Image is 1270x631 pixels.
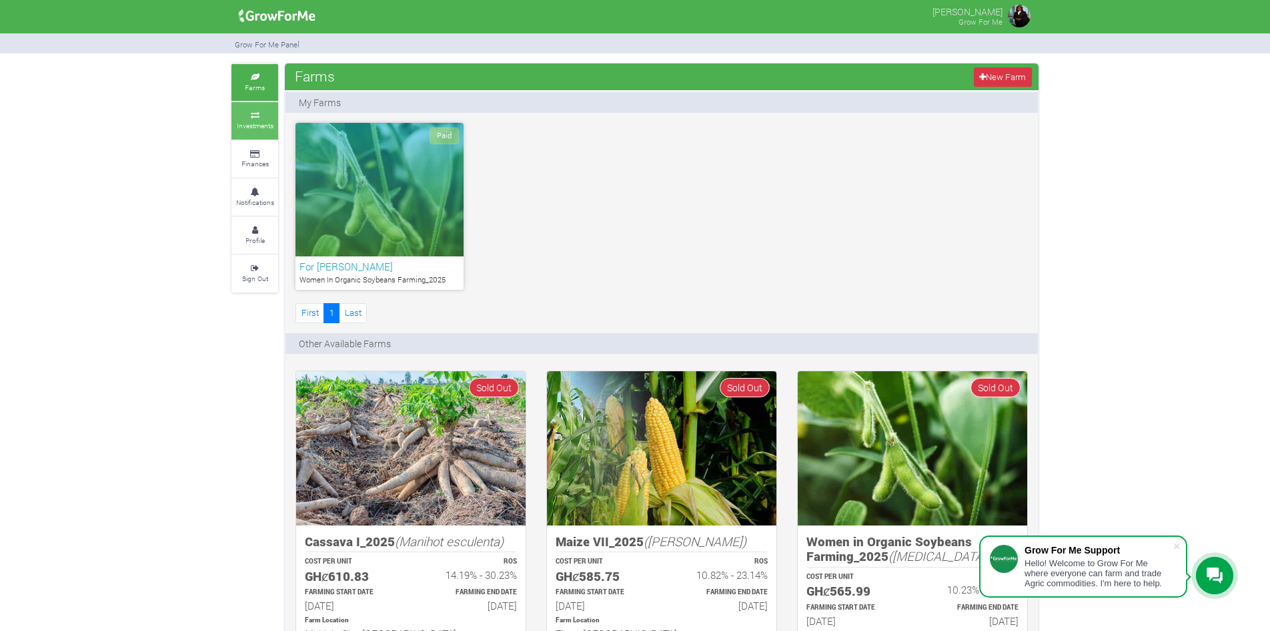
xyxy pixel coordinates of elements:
[231,141,278,178] a: Finances
[231,64,278,101] a: Farms
[556,569,650,584] h5: GHȼ585.75
[423,557,517,567] p: ROS
[296,371,526,525] img: growforme image
[644,533,746,550] i: ([PERSON_NAME])
[305,616,517,626] p: Location of Farm
[674,557,768,567] p: ROS
[924,572,1019,582] p: ROS
[1006,3,1033,29] img: growforme image
[556,600,650,612] h6: [DATE]
[324,303,340,323] a: 1
[720,378,770,397] span: Sold Out
[295,123,464,290] a: Paid For [PERSON_NAME] Women In Organic Soybeans Farming_2025
[395,533,504,550] i: (Manihot esculenta)
[299,274,460,286] p: Women In Organic Soybeans Farming_2025
[674,588,768,598] p: Estimated Farming End Date
[295,303,367,323] nav: Page Navigation
[423,569,517,581] h6: 14.19% - 30.23%
[959,17,1003,27] small: Grow For Me
[305,569,399,584] h5: GHȼ610.83
[234,3,320,29] img: growforme image
[245,236,265,245] small: Profile
[806,572,900,582] p: COST PER UNIT
[932,3,1003,19] p: [PERSON_NAME]
[806,615,900,627] h6: [DATE]
[305,588,399,598] p: Estimated Farming Start Date
[305,534,517,550] h5: Cassava I_2025
[556,616,768,626] p: Location of Farm
[231,217,278,254] a: Profile
[241,159,269,168] small: Finances
[299,95,341,110] p: My Farms
[974,67,1032,87] a: New Farm
[430,128,459,144] span: Paid
[674,569,768,581] h6: 10.82% - 23.14%
[556,588,650,598] p: Estimated Farming Start Date
[469,378,519,397] span: Sold Out
[924,584,1019,596] h6: 10.23% - 23.48%
[806,603,900,613] p: Estimated Farming Start Date
[305,557,399,567] p: COST PER UNIT
[299,337,391,351] p: Other Available Farms
[806,584,900,599] h5: GHȼ565.99
[888,548,1018,564] i: ([MEDICAL_DATA] max)
[924,615,1019,627] h6: [DATE]
[242,274,268,283] small: Sign Out
[305,600,399,612] h6: [DATE]
[423,600,517,612] h6: [DATE]
[1025,545,1173,556] div: Grow For Me Support
[245,83,265,92] small: Farms
[237,121,273,130] small: Investments
[231,102,278,139] a: Investments
[674,600,768,612] h6: [DATE]
[299,260,460,272] h6: For [PERSON_NAME]
[291,63,338,89] span: Farms
[231,179,278,216] a: Notifications
[556,534,768,550] h5: Maize VII_2025
[236,198,274,207] small: Notifications
[235,39,299,49] small: Grow For Me Panel
[295,303,324,323] a: First
[1025,558,1173,588] div: Hello! Welcome to Grow For Me where everyone can farm and trade Agric commodities. I'm here to help.
[798,371,1027,525] img: growforme image
[556,557,650,567] p: COST PER UNIT
[231,255,278,292] a: Sign Out
[971,378,1021,397] span: Sold Out
[423,588,517,598] p: Estimated Farming End Date
[924,603,1019,613] p: Estimated Farming End Date
[806,534,1019,564] h5: Women in Organic Soybeans Farming_2025
[339,303,367,323] a: Last
[547,371,776,525] img: growforme image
